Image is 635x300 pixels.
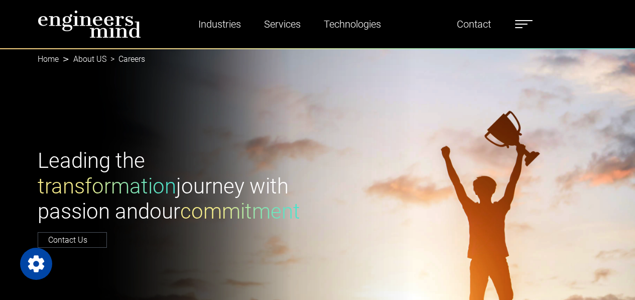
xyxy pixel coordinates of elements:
a: Technologies [320,13,385,36]
li: Careers [106,53,145,65]
span: transformation [38,174,176,198]
a: Home [38,54,59,64]
span: commitment [180,199,300,224]
nav: breadcrumb [38,48,598,70]
a: Services [260,13,305,36]
a: Contact [453,13,495,36]
a: Industries [194,13,245,36]
a: Contact Us [38,232,107,248]
a: About US [73,54,106,64]
h1: Leading the journey with passion and our [38,148,312,224]
img: logo [38,10,141,38]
